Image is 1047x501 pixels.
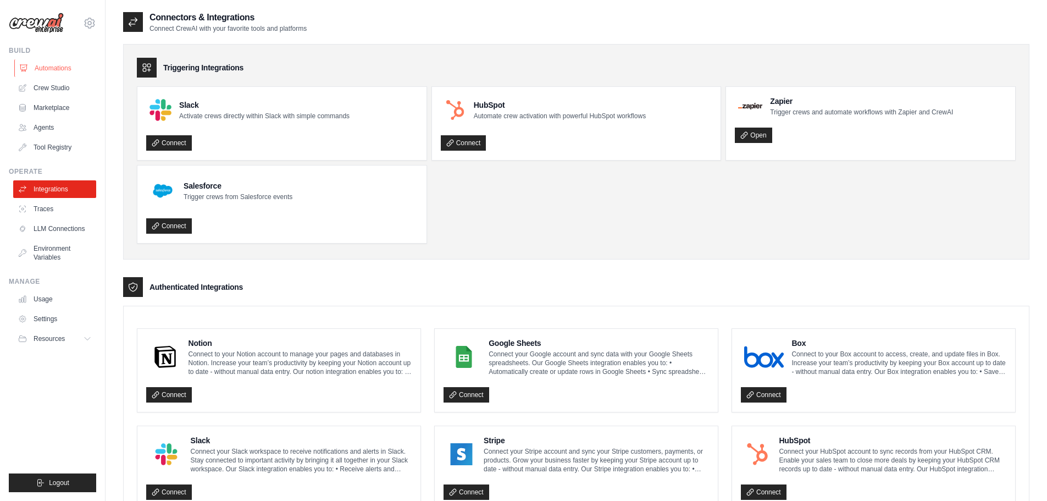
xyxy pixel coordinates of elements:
h4: Stripe [484,435,709,446]
p: Trigger crews and automate workflows with Zapier and CrewAI [770,108,953,117]
p: Activate crews directly within Slack with simple commands [179,112,350,120]
img: Stripe Logo [447,443,476,465]
h4: Notion [189,338,412,349]
a: Connect [146,485,192,500]
p: Connect CrewAI with your favorite tools and platforms [149,24,307,33]
a: Marketplace [13,99,96,117]
a: Connect [441,135,486,151]
h4: HubSpot [474,100,646,111]
a: Environment Variables [13,240,96,266]
img: HubSpot Logo [444,99,466,121]
a: LLM Connections [13,220,96,238]
a: Crew Studio [13,79,96,97]
a: Open [735,128,772,143]
h4: Google Sheets [489,338,709,349]
h2: Connectors & Integrations [149,11,307,24]
p: Connect your HubSpot account to sync records from your HubSpot CRM. Enable your sales team to clo... [779,447,1006,474]
p: Automate crew activation with powerful HubSpot workflows [474,112,646,120]
img: Zapier Logo [738,103,762,109]
a: Tool Registry [13,139,96,156]
div: Manage [9,277,96,286]
p: Connect to your Notion account to manage your pages and databases in Notion. Increase your team’s... [189,350,412,376]
p: Connect your Stripe account and sync your Stripe customers, payments, or products. Grow your busi... [484,447,709,474]
img: Box Logo [744,346,784,368]
div: Operate [9,167,96,176]
p: Connect your Slack workspace to receive notifications and alerts in Slack. Stay connected to impo... [191,447,412,474]
h3: Triggering Integrations [163,62,243,73]
a: Connect [741,387,786,403]
a: Connect [146,135,192,151]
img: Slack Logo [149,99,171,121]
img: Slack Logo [149,443,183,465]
a: Connect [146,387,192,403]
h4: HubSpot [779,435,1006,446]
a: Settings [13,310,96,328]
p: Connect to your Box account to access, create, and update files in Box. Increase your team’s prod... [791,350,1006,376]
a: Connect [444,387,489,403]
a: Automations [14,59,97,77]
a: Connect [444,485,489,500]
img: Google Sheets Logo [447,346,481,368]
img: Logo [9,13,64,34]
img: Salesforce Logo [149,178,176,204]
a: Usage [13,290,96,308]
button: Logout [9,474,96,492]
button: Resources [13,330,96,348]
h4: Salesforce [184,180,292,191]
h3: Authenticated Integrations [149,282,243,293]
h4: Slack [179,100,350,111]
div: Build [9,46,96,55]
h4: Slack [191,435,412,446]
a: Connect [146,218,192,234]
a: Traces [13,200,96,218]
a: Integrations [13,180,96,198]
span: Logout [49,478,69,487]
h4: Zapier [770,96,953,107]
a: Connect [741,485,786,500]
img: Notion Logo [149,346,181,368]
img: HubSpot Logo [744,443,771,465]
h4: Box [791,338,1006,349]
p: Trigger crews from Salesforce events [184,192,292,201]
a: Agents [13,119,96,136]
span: Resources [34,334,65,343]
p: Connect your Google account and sync data with your Google Sheets spreadsheets. Our Google Sheets... [489,350,709,376]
